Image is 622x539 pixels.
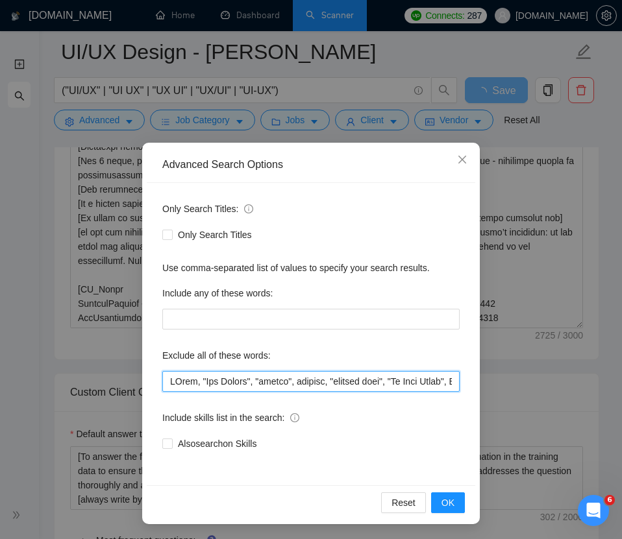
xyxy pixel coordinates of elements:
[162,202,253,216] span: Only Search Titles:
[457,154,467,165] span: close
[162,411,299,425] span: Include skills list in the search:
[173,437,262,451] span: Also search on Skills
[162,158,460,172] div: Advanced Search Options
[162,261,460,275] div: Use comma-separated list of values to specify your search results.
[290,413,299,422] span: info-circle
[445,143,480,178] button: Close
[162,345,271,366] label: Exclude all of these words:
[442,496,454,510] span: OK
[578,495,609,526] iframe: Intercom live chat
[604,495,615,505] span: 6
[392,496,416,510] span: Reset
[173,228,257,242] span: Only Search Titles
[381,492,426,513] button: Reset
[244,204,253,213] span: info-circle
[431,492,465,513] button: OK
[162,283,273,304] label: Include any of these words:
